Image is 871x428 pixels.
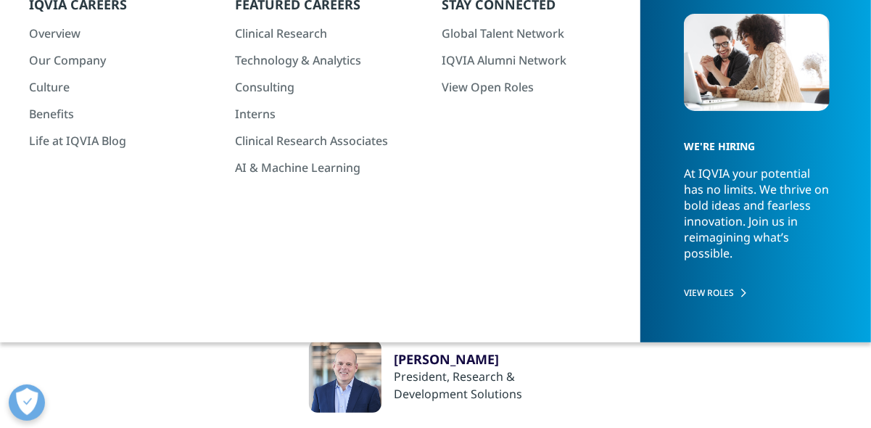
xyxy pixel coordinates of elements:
[684,14,830,111] img: 2213_cheerful-young-colleagues-using-laptop.jpg
[235,106,426,122] a: Interns
[235,25,426,41] a: Clinical Research
[29,79,220,95] a: Culture
[395,350,563,368] a: [PERSON_NAME]
[235,160,426,176] a: AI & Machine Learning
[442,25,633,41] a: Global Talent Network
[29,52,220,68] a: Our Company
[29,106,220,122] a: Benefits
[442,79,633,95] a: View Open Roles
[29,25,220,41] a: Overview
[235,79,426,95] a: Consulting
[29,133,220,149] a: Life at IQVIA Blog
[235,52,426,68] a: Technology & Analytics
[9,384,45,421] button: Open Preferences
[235,133,426,149] a: Clinical Research Associates
[684,165,830,274] p: At IQVIA your potential has no limits. We thrive on bold ideas and fearless innovation. Join us i...
[684,115,822,165] h5: WE'RE HIRING
[684,287,830,299] a: VIEW ROLES
[395,368,563,403] div: President, Research & Development Solutions
[442,52,633,68] a: IQVIA Alumni Network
